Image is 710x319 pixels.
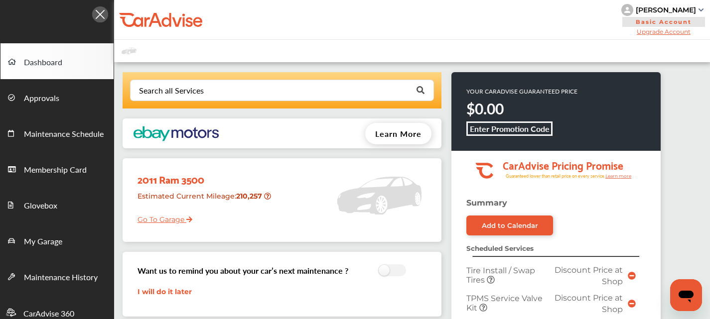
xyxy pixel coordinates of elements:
div: 2011 Ram 3500 [130,163,276,188]
a: Dashboard [0,43,114,79]
a: I will do it later [138,287,192,296]
strong: 210,257 [236,192,264,201]
b: Enter Promotion Code [470,123,550,134]
span: Membership Card [24,164,87,177]
div: [PERSON_NAME] [636,5,696,14]
tspan: Learn more [605,173,632,179]
img: sCxJUJ+qAmfqhQGDUl18vwLg4ZYJ6CxN7XmbOMBAAAAAElFTkSuQmCC [699,8,704,11]
span: Maintenance Schedule [24,128,104,141]
iframe: Button to launch messaging window [670,279,702,311]
strong: Scheduled Services [466,244,534,252]
span: Basic Account [622,17,705,27]
span: Approvals [24,92,59,105]
span: Maintenance History [24,271,98,284]
span: Discount Price at Shop [555,265,623,286]
img: placeholder_car.5a1ece94.svg [337,163,422,228]
span: Dashboard [24,56,62,69]
span: Upgrade Account [621,28,706,35]
a: Glovebox [0,187,114,222]
div: Add to Calendar [482,221,538,229]
strong: Summary [466,198,507,208]
span: My Garage [24,235,62,248]
div: Estimated Current Mileage : [130,188,276,213]
a: Approvals [0,79,114,115]
p: YOUR CARADVISE GUARANTEED PRICE [466,87,577,96]
h3: Want us to remind you about your car’s next maintenance ? [138,265,348,276]
a: Membership Card [0,151,114,187]
img: knH8PDtVvWoAbQRylUukY18CTiRevjo20fAtgn5MLBQj4uumYvk2MzTtcAIzfGAtb1XOLVMAvhLuqoNAbL4reqehy0jehNKdM... [621,4,633,16]
a: Maintenance Schedule [0,115,114,151]
span: Tire Install / Swap Tires [466,266,535,285]
span: TPMS Service Valve Kit [466,294,543,313]
img: Icon.5fd9dcc7.svg [92,6,108,22]
div: Search all Services [139,87,204,95]
span: Discount Price at Shop [555,293,623,314]
a: Go To Garage [130,208,192,226]
a: Maintenance History [0,258,114,294]
tspan: Guaranteed lower than retail price on every service. [506,173,605,179]
strong: $0.00 [466,98,504,119]
tspan: CarAdvise Pricing Promise [503,156,623,174]
a: My Garage [0,222,114,258]
a: Add to Calendar [466,215,553,235]
span: Learn More [375,128,422,139]
img: placeholder_car.fcab19be.svg [122,45,137,57]
span: Glovebox [24,200,57,213]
